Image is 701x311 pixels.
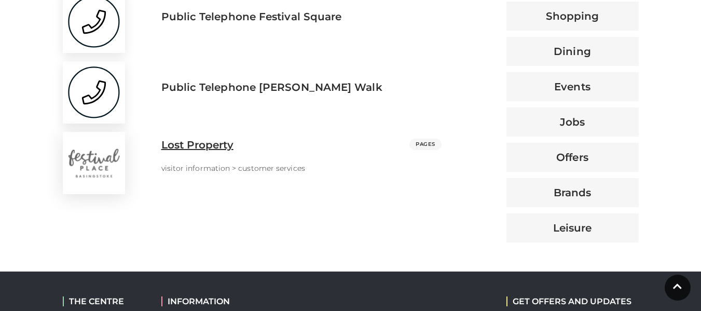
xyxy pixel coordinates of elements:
[161,163,232,173] p: visitor information
[55,124,449,194] a: lost property Lost Property PAGES visitor information> customer services
[238,163,307,173] p: customer services
[506,2,639,31] button: Shopping
[161,296,294,306] h2: INFORMATION
[409,139,442,150] span: PAGES
[161,81,382,93] h3: Public Telephone [PERSON_NAME] Walk
[63,296,146,306] h2: THE CENTRE
[55,53,449,124] a: Public Telephone [PERSON_NAME] Walk
[506,143,639,172] button: Offers
[63,132,125,194] img: lost property
[506,178,639,207] button: Brands
[506,296,631,306] h2: GET OFFERS AND UPDATES
[161,139,233,151] h3: Lost Property
[506,213,639,242] button: Leisure
[232,163,238,173] p: >
[506,107,639,137] button: Jobs
[506,37,639,66] button: Dining
[506,72,639,101] button: Events
[161,10,342,23] h3: Public Telephone Festival Square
